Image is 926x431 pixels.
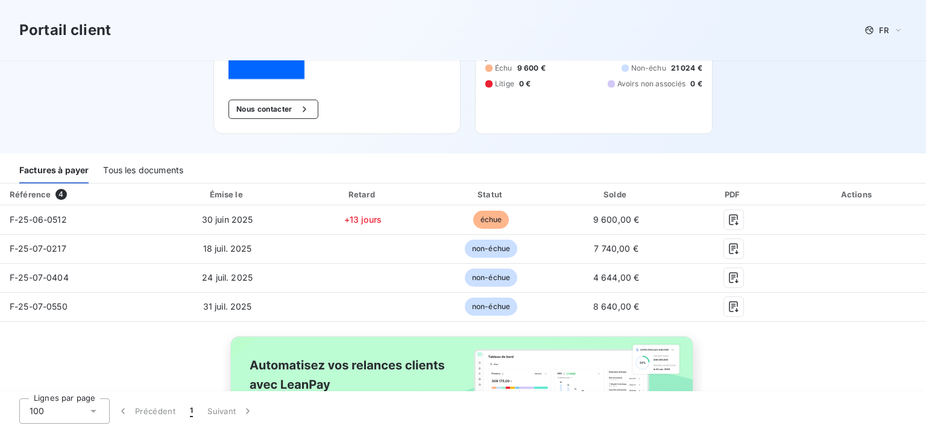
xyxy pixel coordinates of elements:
[300,188,425,200] div: Retard
[631,63,666,74] span: Non-échu
[495,78,514,89] span: Litige
[110,398,183,424] button: Précédent
[202,272,253,283] span: 24 juil. 2025
[465,240,517,258] span: non-échue
[19,158,89,184] div: Factures à payer
[10,190,51,199] div: Référence
[159,188,295,200] div: Émise le
[517,63,546,74] span: 9 600 €
[473,211,509,229] span: échue
[228,100,318,119] button: Nous contacter
[519,78,531,89] span: 0 €
[430,188,552,200] div: Statut
[10,214,67,225] span: F-25-06-0512
[593,301,640,311] span: 8 640,00 €
[10,301,68,311] span: F-25-07-0550
[183,398,200,424] button: 1
[203,243,252,254] span: 18 juil. 2025
[879,25,889,35] span: FR
[671,63,702,74] span: 21 024 €
[10,243,66,254] span: F-25-07-0217
[203,301,252,311] span: 31 juil. 2025
[202,214,253,225] span: 30 juin 2025
[103,158,183,184] div: Tous les documents
[495,63,512,74] span: Échu
[593,214,640,225] span: 9 600,00 €
[557,188,676,200] div: Solde
[465,269,517,287] span: non-échue
[190,405,193,417] span: 1
[200,398,261,424] button: Suivant
[680,188,786,200] div: PDF
[30,405,44,417] span: 100
[792,188,924,200] div: Actions
[10,272,69,283] span: F-25-07-0404
[55,189,66,200] span: 4
[617,78,686,89] span: Avoirs non associés
[19,19,111,41] h3: Portail client
[594,243,638,254] span: 7 740,00 €
[465,298,517,316] span: non-échue
[593,272,640,283] span: 4 644,00 €
[344,214,382,225] span: +13 jours
[690,78,702,89] span: 0 €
